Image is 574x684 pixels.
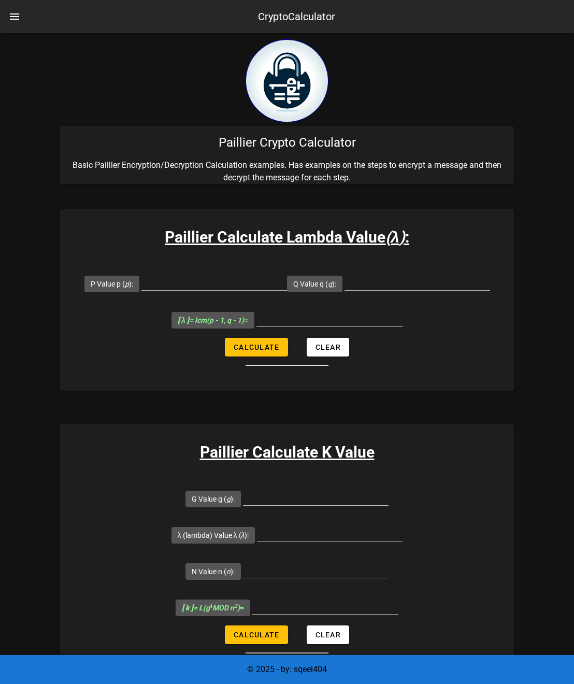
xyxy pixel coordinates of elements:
label: G Value g ( ): [192,494,235,504]
label: λ (lambda) Value λ ( ): [178,530,249,540]
span: Calculate [233,631,279,639]
span: Calculate [233,343,279,351]
i: λ [241,531,245,539]
i: = lcm(p - 1, q - 1) [178,316,244,324]
b: [ λ ] [178,316,189,324]
b: λ [391,228,399,246]
h3: Paillier Calculate Lambda Value : [60,225,514,249]
b: [ k ] [182,604,193,612]
i: ( ) [385,228,405,246]
h3: Paillier Calculate K Value [60,440,514,464]
div: CryptoCalculator [258,9,335,24]
button: nav-menu-toggle [2,4,27,29]
sup: 2 [234,603,237,609]
button: Calculate [225,625,288,644]
label: N Value n ( ): [192,566,235,577]
button: Clear [307,338,349,357]
button: Calculate [225,338,288,357]
i: p [125,280,129,288]
label: Q Value q ( ): [293,279,336,289]
span: Clear [315,631,341,639]
a: home [246,115,328,124]
p: Basic Paillier Encryption/Decryption Calculation examples. Has examples on the steps to encrypt a... [60,159,514,184]
span: Clear [315,343,341,351]
i: g [226,495,231,503]
span: = [178,316,248,324]
i: q [328,280,332,288]
span: = [182,604,245,612]
div: Paillier Crypto Calculator [60,126,514,159]
span: © 2025 - by: sqeel404 [247,664,327,674]
img: encryption logo [246,39,328,122]
i: n [226,567,231,576]
i: = L(g MOD n ) [182,604,240,612]
button: Clear [307,625,349,644]
label: P Value p ( ): [91,279,133,289]
sup: λ [210,603,213,609]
